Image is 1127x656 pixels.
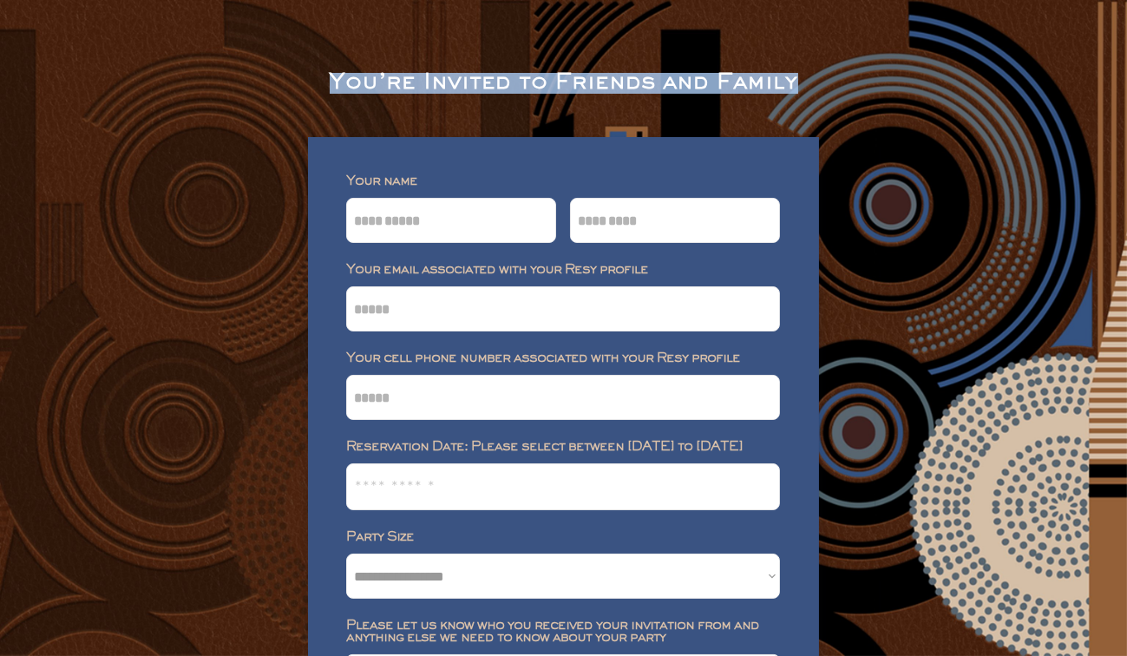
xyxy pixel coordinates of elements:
[346,352,780,364] div: Your cell phone number associated with your Resy profile
[346,441,780,453] div: Reservation Date: Please select between [DATE] to [DATE]
[346,175,780,187] div: Your name
[330,73,798,94] div: You’re Invited to Friends and Family
[346,620,780,644] div: Please let us know who you received your invitation from and anything else we need to know about ...
[346,531,780,543] div: Party Size
[346,264,780,276] div: Your email associated with your Resy profile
